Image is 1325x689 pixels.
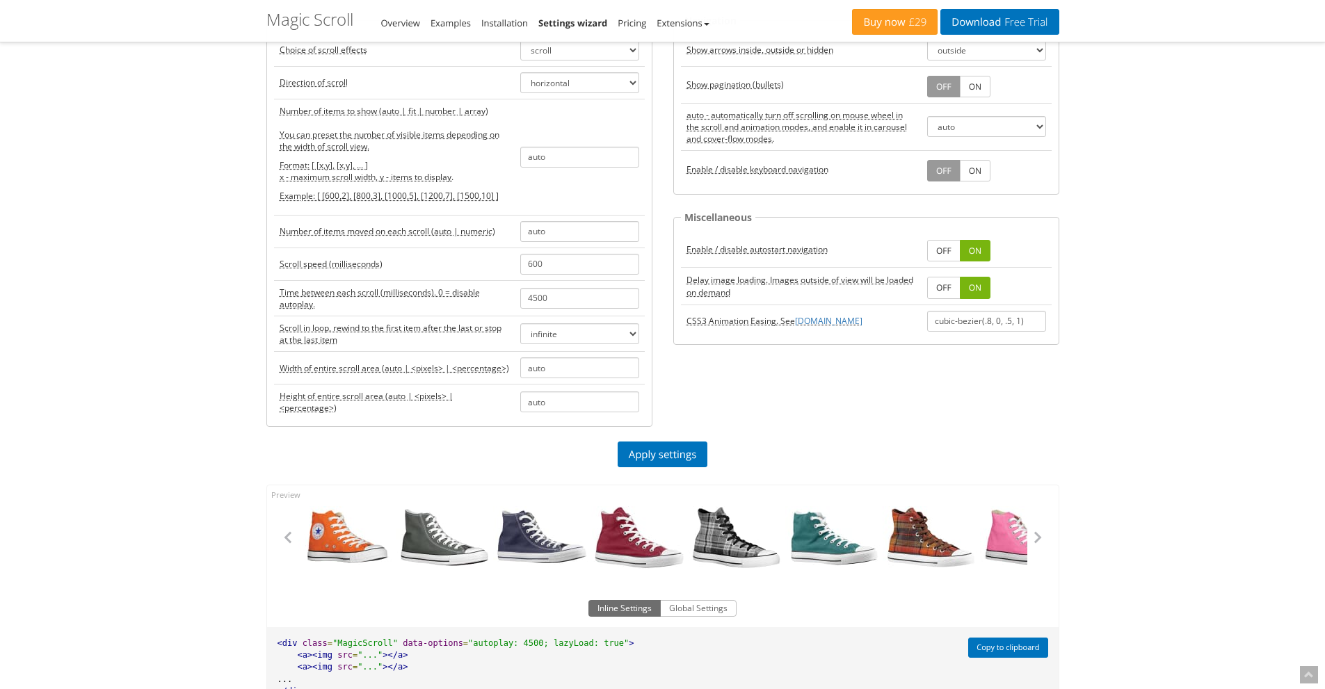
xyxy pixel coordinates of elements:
[629,638,634,648] span: >
[906,17,927,28] span: £29
[686,79,784,90] acronym: pagination, default: false
[280,258,383,270] acronym: speed, default: 600
[927,277,961,298] a: OFF
[618,17,646,29] a: Pricing
[280,190,509,202] p: Example: [ [600,2], [800,3], [1000,5], [1200,7], [1500,10] ]
[278,674,293,684] span: ...
[686,109,916,145] acronym: scrollOnWheel, default: auto
[337,662,353,672] span: src
[383,650,408,660] span: ></a>
[403,638,463,648] span: data-options
[280,225,495,237] acronym: step, default: auto
[681,209,755,225] legend: Miscellaneous
[431,17,471,29] a: Examples
[588,600,661,617] button: Inline Settings
[538,17,607,29] a: Settings wizard
[468,638,629,648] span: "autoplay: 4500; lazyLoad: true"
[358,650,383,660] span: "..."
[383,662,408,672] span: ></a>
[353,662,358,672] span: =
[280,76,348,88] acronym: orientation, default: horizontal
[280,322,509,346] acronym: loop, default: infinite
[852,9,938,35] a: Buy now£29
[297,650,332,660] span: <a><img
[968,638,1047,658] button: Copy to clipboard
[940,9,1059,35] a: DownloadFree Trial
[280,105,509,209] acronym: items, default: auto
[297,662,332,672] span: <a><img
[303,638,328,648] span: class
[960,277,990,298] a: ON
[280,286,509,310] acronym: autoplay, default: 0
[927,160,961,181] a: OFF
[337,650,353,660] span: src
[280,129,509,152] p: You can preset the number of visible items depending on the width of scroll view.
[960,160,990,181] a: ON
[463,638,468,648] span: =
[686,274,916,298] acronym: lazyLoad, default: false
[280,159,509,183] p: Format: [ [x,y], [x,y], ... ] x - maximum scroll width, y - items to display.
[660,600,737,617] button: Global Settings
[332,638,398,648] span: "MagicScroll"
[686,315,862,327] acronym: easing, default: cubic-bezier(.8, 0, .5, 1)
[266,10,353,29] h1: Magic Scroll
[280,390,509,414] acronym: height, default: auto
[481,17,528,29] a: Installation
[686,243,828,255] acronym: autostart, default: true
[280,362,509,374] acronym: width, default: auto
[280,44,367,56] acronym: mode, default: scroll
[927,76,961,97] a: OFF
[353,650,358,660] span: =
[795,315,862,327] a: [DOMAIN_NAME]
[1001,17,1047,28] span: Free Trial
[686,44,833,56] acronym: arrows, default: outside
[960,76,990,97] a: ON
[381,17,420,29] a: Overview
[927,240,961,261] a: OFF
[328,638,332,648] span: =
[960,240,990,261] a: ON
[358,662,383,672] span: "..."
[657,17,709,29] a: Extensions
[686,163,828,175] acronym: keyboard, default: false
[618,441,708,467] a: Apply settings
[278,638,298,648] span: <div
